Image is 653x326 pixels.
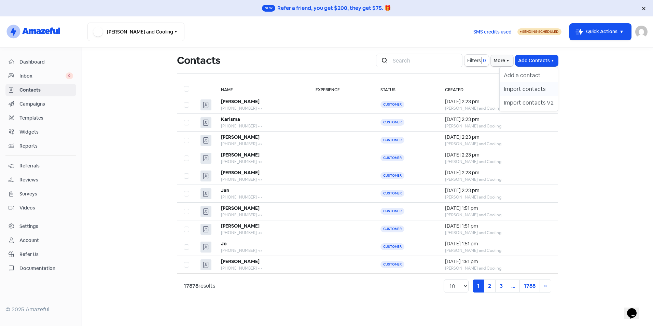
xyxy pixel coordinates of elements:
div: [PHONE_NUMBER] <> [221,265,302,271]
span: 0 [482,57,486,64]
span: Contacts [19,86,73,94]
span: Customer [380,101,404,108]
a: 1 [473,280,484,293]
div: [PERSON_NAME] and Cooling [445,265,551,271]
span: Customer [380,243,404,250]
span: Reviews [19,176,73,184]
span: Customer [380,190,404,197]
div: [PHONE_NUMBER] <> [221,159,302,165]
span: Customer [380,154,404,161]
a: Campaigns [5,98,76,110]
th: Name [214,82,309,96]
th: Experience [309,82,374,96]
button: Quick Actions [570,24,631,40]
span: Inbox [19,72,66,80]
a: 2 [484,280,496,293]
iframe: chat widget [624,299,646,319]
span: Customer [380,261,404,268]
span: Sending Scheduled [522,29,559,34]
div: [DATE] 1:51 pm [445,205,551,212]
b: [PERSON_NAME] [221,223,260,229]
a: Refer Us [5,248,76,261]
div: [PERSON_NAME] and Cooling [445,176,551,182]
div: [PHONE_NUMBER] <> [221,212,302,218]
div: [PHONE_NUMBER] <> [221,194,302,200]
div: [DATE] 2:23 pm [445,98,551,105]
a: Account [5,234,76,247]
a: Templates [5,112,76,124]
div: [DATE] 1:51 pm [445,258,551,265]
b: Karisma [221,116,240,122]
button: Filters0 [464,55,489,66]
span: Widgets [19,128,73,136]
div: [PERSON_NAME] and Cooling [445,194,551,200]
div: [PHONE_NUMBER] <> [221,247,302,254]
a: ... [507,280,520,293]
div: Refer a friend, you get $200, they get $75. 🎁 [277,4,391,12]
div: [PHONE_NUMBER] <> [221,230,302,236]
a: Documentation [5,262,76,275]
span: Referrals [19,162,73,169]
span: » [544,282,547,289]
button: More [491,55,513,66]
a: Videos [5,202,76,214]
div: [DATE] 2:23 pm [445,116,551,123]
button: Import contacts V2 [500,96,558,110]
div: [PERSON_NAME] and Cooling [445,230,551,236]
b: [PERSON_NAME] [221,98,260,105]
div: [PHONE_NUMBER] <> [221,123,302,129]
div: [PERSON_NAME] and Cooling [445,247,551,254]
div: Settings [19,223,38,230]
div: © 2025 Amazeful [5,305,76,314]
button: Add a contact [500,69,558,82]
div: results [184,282,215,290]
span: SMS credits used [473,28,512,36]
a: Dashboard [5,56,76,68]
a: Contacts [5,84,76,96]
a: Widgets [5,126,76,138]
b: [PERSON_NAME] [221,169,260,176]
a: Settings [5,220,76,233]
span: Reports [19,142,73,150]
a: Sending Scheduled [517,28,561,36]
span: Customer [380,137,404,144]
div: [DATE] 1:51 pm [445,240,551,247]
span: Surveys [19,190,73,198]
img: User [635,26,648,38]
span: Customer [380,172,404,179]
span: Customer [380,208,404,215]
span: Campaigns [19,100,73,108]
div: [PHONE_NUMBER] <> [221,141,302,147]
span: Customer [380,119,404,126]
a: 1788 [519,280,540,293]
span: Filters [467,57,481,64]
div: [PERSON_NAME] and Cooling [445,212,551,218]
b: Jan [221,187,229,193]
b: [PERSON_NAME] [221,205,260,211]
span: New [262,5,275,12]
a: 3 [495,280,507,293]
div: [DATE] 2:23 pm [445,169,551,176]
div: [PERSON_NAME] and Cooling [445,105,551,111]
a: Inbox 0 [5,70,76,82]
button: Import contacts [500,82,558,96]
th: Status [374,82,438,96]
button: [PERSON_NAME] and Cooling [87,23,184,41]
input: Search [389,54,462,67]
div: [DATE] 1:51 pm [445,222,551,230]
a: Reports [5,140,76,152]
a: Next [540,280,551,293]
h1: Contacts [177,50,220,71]
div: [PERSON_NAME] and Cooling [445,141,551,147]
strong: 17878 [184,282,198,289]
span: Videos [19,204,73,212]
div: [PHONE_NUMBER] <> [221,105,302,111]
a: Surveys [5,188,76,200]
a: Reviews [5,174,76,186]
a: SMS credits used [468,28,517,35]
div: Account [19,237,39,244]
div: [PERSON_NAME] and Cooling [445,159,551,165]
b: [PERSON_NAME] [221,258,260,264]
div: [DATE] 2:23 pm [445,151,551,159]
span: Refer Us [19,251,73,258]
